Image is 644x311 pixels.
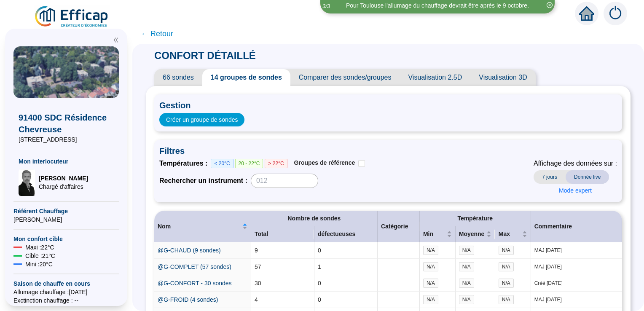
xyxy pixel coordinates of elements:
[534,247,619,254] span: MAJ [DATE]
[534,158,617,169] span: Affichage des données sur :
[158,296,218,303] a: @G-FROID (4 sondes)
[423,279,438,288] span: N/A
[13,235,119,243] span: Mon confort cible
[159,158,211,169] span: Températures :
[159,145,617,157] span: Filtres
[314,275,378,292] td: 0
[13,296,119,305] span: Exctinction chauffage : --
[251,242,314,259] td: 9
[13,279,119,288] span: Saison de chauffe en cours
[159,176,247,186] span: Rechercher un instrument :
[423,246,438,255] span: N/A
[294,159,355,166] span: Groupes de référence
[346,1,529,10] div: Pour Toulouse l'allumage du chauffage devrait être après le 9 octobre.
[314,242,378,259] td: 0
[25,260,53,268] span: Mini : 20 °C
[251,275,314,292] td: 30
[202,69,290,86] span: 14 groupes de sondes
[534,170,566,184] span: 7 jours
[251,259,314,275] td: 57
[25,252,55,260] span: Cible : 21 °C
[19,169,35,196] img: Chargé d'affaires
[251,226,314,242] th: Total
[534,296,619,303] span: MAJ [DATE]
[314,226,378,242] th: défectueuses
[423,262,438,271] span: N/A
[459,279,474,288] span: N/A
[146,50,264,61] span: CONFORT DÉTAILLÉ
[166,115,238,124] span: Créer un groupe de sondes
[559,186,592,195] span: Mode expert
[420,226,456,242] th: Min
[13,288,119,296] span: Allumage chauffage : [DATE]
[499,295,514,304] span: N/A
[459,262,474,271] span: N/A
[39,174,88,182] span: [PERSON_NAME]
[604,2,627,25] img: alerts
[158,280,232,287] a: @G-CONFORT - 30 sondes
[459,295,474,304] span: N/A
[251,211,378,226] th: Nombre de sondes
[154,69,202,86] span: 66 sondes
[19,157,114,166] span: Mon interlocuteur
[314,259,378,275] td: 1
[211,159,233,168] span: < 20°C
[566,170,609,184] span: Donnée live
[534,280,619,287] span: Créé [DATE]
[25,243,54,252] span: Maxi : 22 °C
[400,69,470,86] span: Visualisation 2.5D
[499,262,514,271] span: N/A
[423,230,445,239] span: Min
[141,28,173,40] span: ← Retour
[290,69,400,86] span: Comparer des sondes/groupes
[499,279,514,288] span: N/A
[495,226,531,242] th: Max
[251,292,314,308] td: 4
[158,222,241,231] span: Nom
[113,37,119,43] span: double-left
[499,230,521,239] span: Max
[39,182,88,191] span: Chargé d'affaires
[499,246,514,255] span: N/A
[322,3,330,9] i: 3 / 3
[158,263,231,270] a: @G-COMPLET (57 sondes)
[456,226,495,242] th: Moyenne
[314,292,378,308] td: 0
[159,99,617,111] span: Gestion
[159,113,244,126] button: Créer un groupe de sondes
[534,263,619,270] span: MAJ [DATE]
[459,230,485,239] span: Moyenne
[265,159,287,168] span: > 22°C
[19,112,114,135] span: 91400 SDC Résidence Chevreuse
[251,174,318,188] input: 012
[19,135,114,144] span: [STREET_ADDRESS]
[552,184,598,197] button: Mode expert
[13,207,119,215] span: Référent Chauffage
[459,246,474,255] span: N/A
[13,215,119,224] span: [PERSON_NAME]
[235,159,263,168] span: 20 - 22°C
[158,247,221,254] a: @G-CHAUD (9 sondes)
[34,5,110,29] img: efficap energie logo
[420,211,531,226] th: Température
[547,2,553,8] span: close-circle
[470,69,535,86] span: Visualisation 3D
[378,211,420,242] th: Catégorie
[423,295,438,304] span: N/A
[154,211,251,242] th: Nom
[579,6,594,21] span: home
[531,211,622,242] th: Commentaire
